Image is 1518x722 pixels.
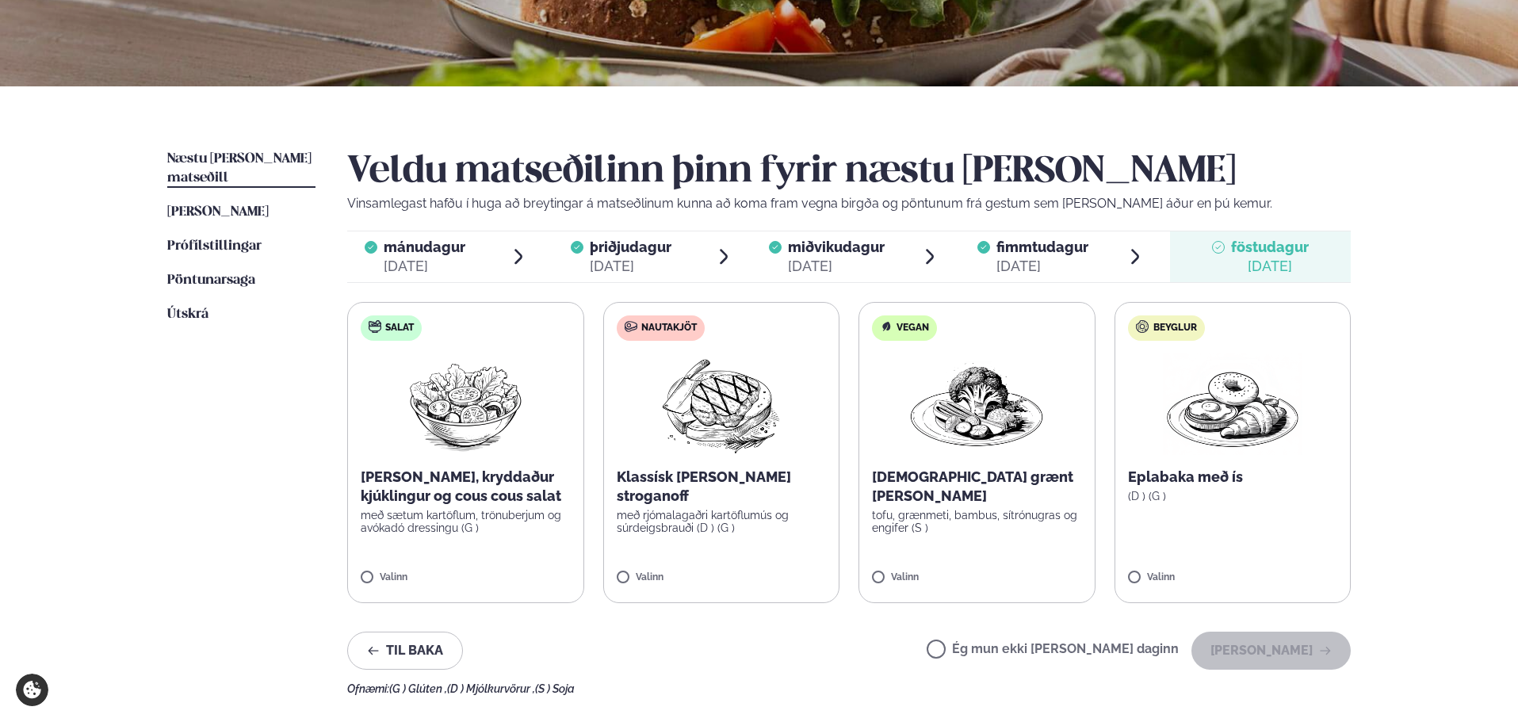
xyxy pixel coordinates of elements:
span: Prófílstillingar [167,239,262,253]
span: Útskrá [167,308,208,321]
span: [PERSON_NAME] [167,205,269,219]
span: mánudagur [384,239,465,255]
span: (S ) Soja [535,682,575,695]
img: beef.svg [625,320,637,333]
span: fimmtudagur [996,239,1088,255]
h2: Veldu matseðilinn þinn fyrir næstu [PERSON_NAME] [347,150,1351,194]
a: Útskrá [167,305,208,324]
p: Klassísk [PERSON_NAME] stroganoff [617,468,827,506]
img: Salad.png [396,353,536,455]
img: bagle-new-16px.svg [1136,320,1149,333]
div: [DATE] [1231,257,1309,276]
p: (D ) (G ) [1128,490,1338,502]
button: Til baka [347,632,463,670]
span: (G ) Glúten , [389,682,447,695]
span: Salat [385,322,414,334]
p: [DEMOGRAPHIC_DATA] grænt [PERSON_NAME] [872,468,1082,506]
p: með rjómalagaðri kartöflumús og súrdeigsbrauði (D ) (G ) [617,509,827,534]
p: [PERSON_NAME], kryddaður kjúklingur og cous cous salat [361,468,571,506]
span: Næstu [PERSON_NAME] matseðill [167,152,312,185]
span: miðvikudagur [788,239,885,255]
img: Beef-Meat.png [651,353,791,455]
span: föstudagur [1231,239,1309,255]
p: með sætum kartöflum, trönuberjum og avókadó dressingu (G ) [361,509,571,534]
span: Vegan [897,322,929,334]
div: [DATE] [996,257,1088,276]
div: Ofnæmi: [347,682,1351,695]
button: [PERSON_NAME] [1191,632,1351,670]
a: [PERSON_NAME] [167,203,269,222]
span: þriðjudagur [590,239,671,255]
p: Eplabaka með ís [1128,468,1338,487]
span: (D ) Mjólkurvörur , [447,682,535,695]
div: [DATE] [590,257,671,276]
span: Nautakjöt [641,322,697,334]
img: salad.svg [369,320,381,333]
img: Croissant.png [1163,353,1302,455]
a: Næstu [PERSON_NAME] matseðill [167,150,315,188]
span: Pöntunarsaga [167,273,255,287]
p: tofu, grænmeti, bambus, sítrónugras og engifer (S ) [872,509,1082,534]
img: Vegan.png [907,353,1046,455]
a: Pöntunarsaga [167,271,255,290]
p: Vinsamlegast hafðu í huga að breytingar á matseðlinum kunna að koma fram vegna birgða og pöntunum... [347,194,1351,213]
img: Vegan.svg [880,320,893,333]
div: [DATE] [788,257,885,276]
span: Beyglur [1153,322,1197,334]
a: Cookie settings [16,674,48,706]
a: Prófílstillingar [167,237,262,256]
div: [DATE] [384,257,465,276]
